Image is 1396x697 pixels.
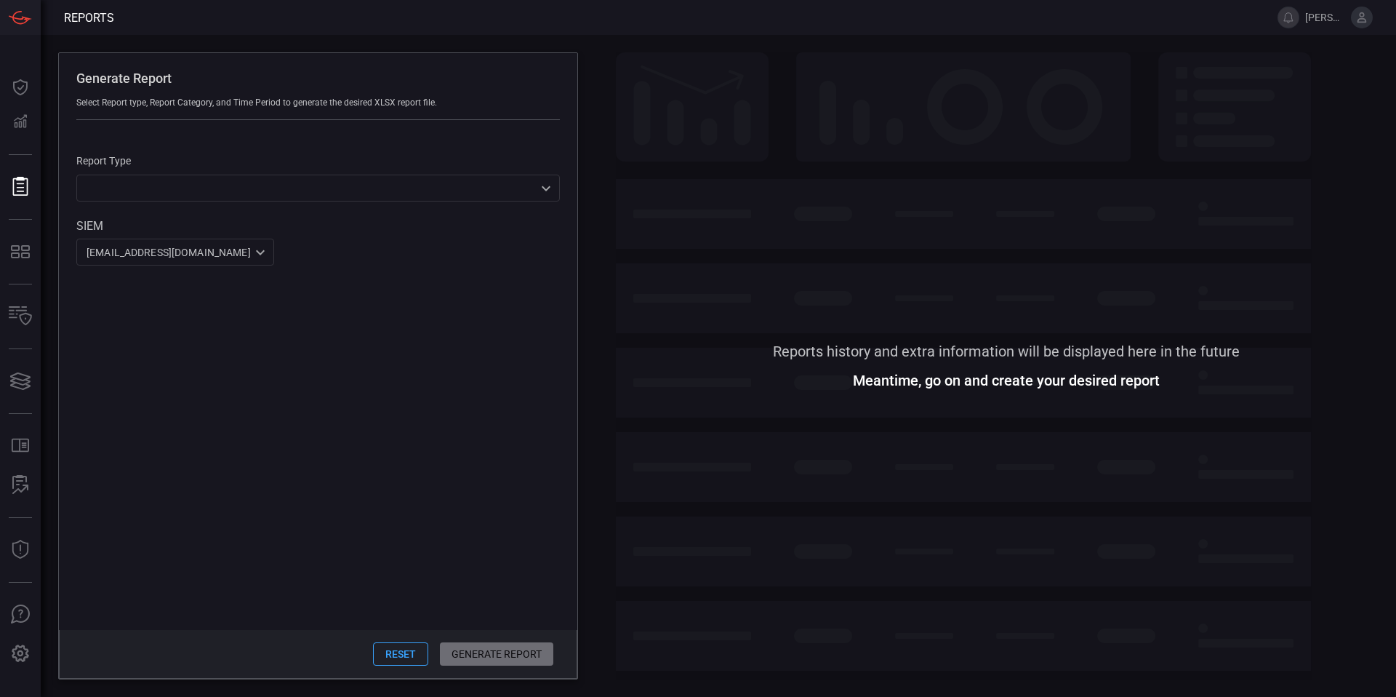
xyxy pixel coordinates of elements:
label: SIEM [76,219,274,233]
button: Reset [373,642,428,666]
button: Reports [3,170,38,204]
button: Ask Us A Question [3,597,38,632]
div: Report Type [76,155,560,167]
div: Reports history and extra information will be displayed here in the future [773,346,1240,357]
button: Preferences [3,637,38,672]
span: [PERSON_NAME].[PERSON_NAME] [1305,12,1345,23]
div: Select Report type, Report Category, and Time Period to generate the desired XLSX report file. [76,97,560,108]
button: Cards [3,364,38,399]
span: Reports [64,11,114,25]
button: Threat Intelligence [3,533,38,567]
button: ALERT ANALYSIS [3,468,38,503]
div: Generate Report [76,71,560,86]
button: Rule Catalog [3,429,38,463]
div: Meantime, go on and create your desired report [853,375,1160,386]
button: Detections [3,105,38,140]
p: [EMAIL_ADDRESS][DOMAIN_NAME] [87,245,251,260]
button: MITRE - Detection Posture [3,234,38,269]
button: Dashboard [3,70,38,105]
button: Inventory [3,299,38,334]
